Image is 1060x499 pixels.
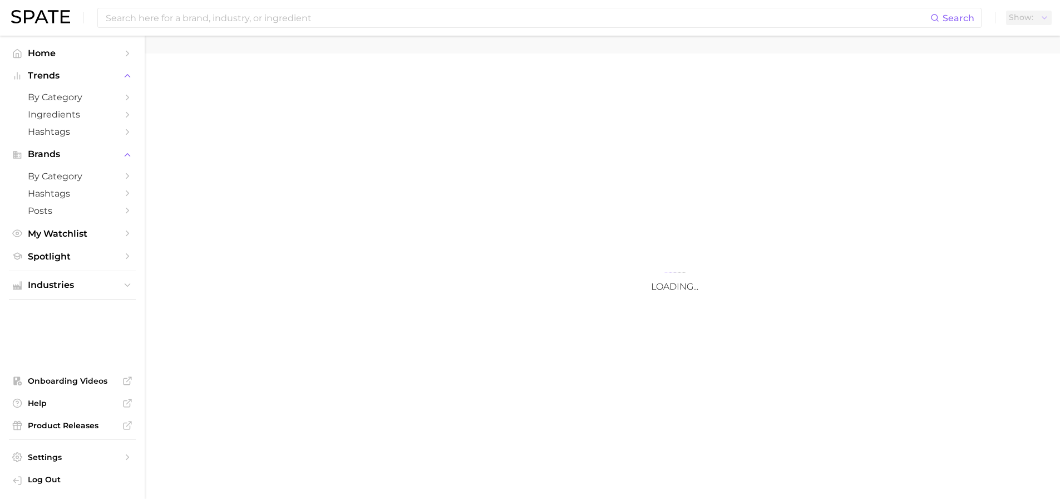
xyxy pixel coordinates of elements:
span: Search [943,13,974,23]
a: Home [9,45,136,62]
span: by Category [28,92,117,102]
a: by Category [9,89,136,106]
span: Ingredients [28,109,117,120]
span: Log Out [28,474,127,485]
span: Home [28,48,117,58]
span: My Watchlist [28,228,117,239]
a: Spotlight [9,248,136,265]
span: Trends [28,71,117,81]
a: Hashtags [9,123,136,140]
input: Search here for a brand, industry, or ingredient [105,8,930,27]
button: Trends [9,67,136,84]
span: Settings [28,452,117,462]
span: Onboarding Videos [28,376,117,386]
a: Help [9,395,136,412]
a: Product Releases [9,417,136,434]
button: Brands [9,146,136,163]
button: Industries [9,277,136,293]
span: Posts [28,206,117,216]
a: Ingredients [9,106,136,123]
a: Hashtags [9,185,136,202]
a: My Watchlist [9,225,136,242]
span: Spotlight [28,251,117,262]
span: Help [28,398,117,408]
a: by Category [9,168,136,185]
span: Brands [28,149,117,159]
span: Hashtags [28,126,117,137]
h3: Loading... [564,281,786,292]
span: Industries [28,280,117,290]
img: SPATE [11,10,70,23]
span: Hashtags [28,188,117,199]
a: Log out. Currently logged in with e-mail dana.cohen@emersongroup.com. [9,471,136,490]
span: by Category [28,171,117,182]
button: Show [1006,11,1052,25]
a: Onboarding Videos [9,373,136,389]
span: Product Releases [28,420,117,430]
span: Show [1009,14,1033,21]
a: Posts [9,202,136,219]
a: Settings [9,449,136,466]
